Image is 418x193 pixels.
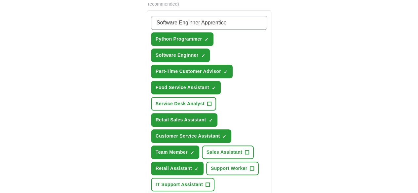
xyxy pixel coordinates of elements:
[151,65,233,78] button: Part-Time Customer Advisor✓
[151,129,232,143] button: Customer Service Assistant✓
[156,84,209,91] span: Food Service Assistant
[224,69,228,75] span: ✓
[201,53,205,58] span: ✓
[156,100,205,107] span: Service Desk Analyst
[151,178,214,191] button: IT Support Assistant
[151,162,204,175] button: Retail Assistant✓
[156,116,206,123] span: Retail Sales Assistant
[156,133,220,140] span: Customer Service Assistant
[151,16,267,30] input: Type a job title and press enter
[190,150,194,155] span: ✓
[151,97,216,111] button: Service Desk Analyst
[207,149,242,156] span: Sales Assistant
[156,52,199,59] span: Software Enginner
[156,68,221,75] span: Part-Time Customer Advisor
[151,113,218,127] button: Retail Sales Assistant✓
[151,48,210,62] button: Software Enginner✓
[212,85,216,91] span: ✓
[156,181,203,188] span: IT Support Assistant
[205,37,209,42] span: ✓
[151,145,199,159] button: Team Member✓
[151,32,214,46] button: Python Programmer✓
[156,36,202,43] span: Python Programmer
[156,165,192,172] span: Retail Assistant
[209,118,212,123] span: ✓
[202,145,254,159] button: Sales Assistant
[211,165,247,172] span: Support Worker
[195,166,199,172] span: ✓
[222,134,226,139] span: ✓
[151,81,221,94] button: Food Service Assistant✓
[156,149,188,156] span: Team Member
[206,162,259,175] button: Support Worker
